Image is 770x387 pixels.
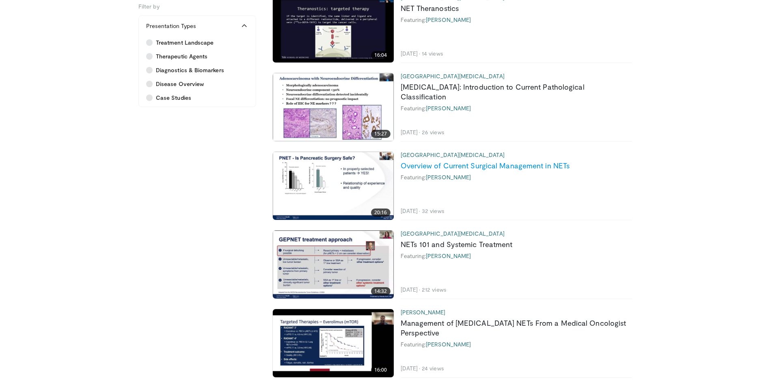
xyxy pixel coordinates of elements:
[273,152,394,220] img: 4f574eae-88c0-47ab-b5bc-6c35c8466680.620x360_q85_upscale.jpg
[401,16,632,24] div: Featuring:
[401,129,421,136] li: [DATE]
[401,207,421,215] li: [DATE]
[422,50,443,57] li: 14 views
[401,82,585,101] a: [MEDICAL_DATA]: Introduction to Current Pathological Classification
[426,105,471,112] a: [PERSON_NAME]
[401,365,421,372] li: [DATE]
[401,341,632,348] div: Featuring:
[422,286,446,293] li: 212 views
[273,230,394,299] img: e1f0571c-b604-4ff0-a5af-77ed2cc3c0e6.620x360_q85_upscale.jpg
[401,230,505,237] a: [GEOGRAPHIC_DATA][MEDICAL_DATA]
[273,152,394,220] a: 20:16
[156,94,191,102] span: Case Studies
[371,366,390,374] span: 16:00
[401,105,632,112] div: Featuring:
[401,151,505,158] a: [GEOGRAPHIC_DATA][MEDICAL_DATA]
[371,130,390,138] span: 15:27
[273,230,394,299] a: 14:32
[426,252,471,259] a: [PERSON_NAME]
[273,309,394,377] img: 36c95b44-83b6-4e52-bb65-1adf74fbb2a1.620x360_q85_upscale.jpg
[426,174,471,181] a: [PERSON_NAME]
[426,341,471,348] a: [PERSON_NAME]
[401,318,626,337] a: Management of [MEDICAL_DATA] NETs From a Medical Oncologist Perspective
[401,174,632,181] div: Featuring:
[401,50,421,57] li: [DATE]
[371,51,390,59] span: 16:04
[139,16,256,36] button: Presentation Types
[273,73,394,141] a: 15:27
[422,207,444,215] li: 32 views
[422,129,444,136] li: 26 views
[426,16,471,23] a: [PERSON_NAME]
[371,209,390,217] span: 20:16
[401,252,632,260] div: Featuring:
[156,66,224,74] span: Diagnostics & Biomarkers
[422,365,444,372] li: 24 views
[156,52,207,60] span: Therapeutic Agents
[401,4,459,13] a: NET Theranostics
[401,240,513,249] a: NETs 101 and Systemic Treatment
[401,73,505,80] a: [GEOGRAPHIC_DATA][MEDICAL_DATA]
[156,39,214,47] span: Treatment Landscape
[401,161,570,170] a: Overview of Current Surgical Management in NETs
[401,286,421,293] li: [DATE]
[371,287,390,295] span: 14:32
[273,73,394,141] img: eb2f8396-9570-4c4b-a807-b207c9e14d3d.620x360_q85_upscale.jpg
[273,309,394,377] a: 16:00
[156,80,204,88] span: Disease Overview
[401,309,446,316] a: [PERSON_NAME]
